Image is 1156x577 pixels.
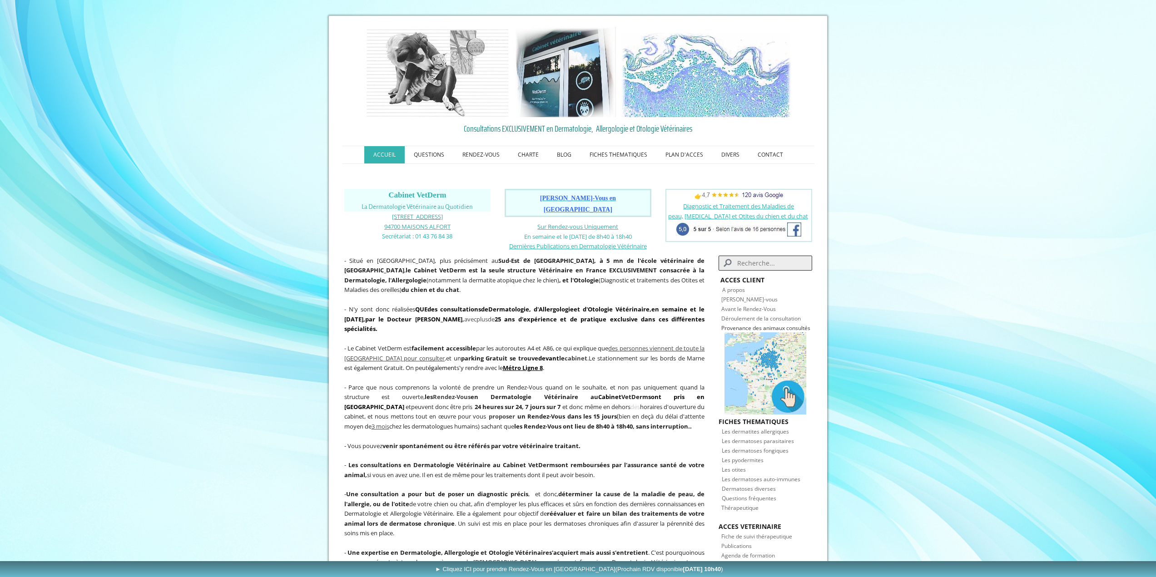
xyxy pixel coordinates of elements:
[440,305,638,313] strong: de , d' et d'
[453,146,509,163] a: RENDEZ-VOUS
[722,286,745,294] a: A propos
[559,276,599,284] b: , et l'Otologie
[722,493,776,502] a: Questions fréquentes
[540,195,616,213] a: [PERSON_NAME]-Vous en [GEOGRAPHIC_DATA]
[721,541,752,550] a: Publications
[427,305,437,313] strong: des
[344,461,705,479] b: sont remboursées par l'assurance santé de votre animal,
[722,437,794,445] span: Les dermatoses parasitaires
[344,305,705,323] span: en semaine et le [DATE]
[344,548,346,557] span: -
[753,324,810,332] span: des animaux consultés
[722,446,789,454] a: Les dermatoses fongiques
[414,266,584,274] b: Cabinet VetDerm est la seule structure Vétérinaire en
[433,393,460,401] span: Rendez-V
[372,422,389,430] a: 3 mois
[721,503,759,512] a: Thérapeutique
[412,344,444,352] span: facilement
[489,412,515,420] span: proposer
[344,558,705,576] span: [DEMOGRAPHIC_DATA], européens et français en Dermatologie Vétérinaire et nous effectuons une en D...
[460,393,468,401] span: ou
[722,485,776,493] span: Dermatoses diverses
[588,305,638,313] a: Otologie Vétérin
[537,222,618,231] span: Sur Rendez-vous Uniquement
[721,504,759,512] span: Thérapeutique
[415,305,427,313] strong: QUE
[344,383,705,401] span: - Parce que nous comprenons la volonté de prendre un Rendez-Vous quand on le souhaite, et non pas...
[344,490,705,537] span: - , et donc, de votre chien ou chat, afin d'employer les plus efficaces et sûrs en fonction des d...
[539,305,574,313] a: Allergologie
[344,266,705,284] b: France EXCLUSIVEMENT consacrée à la Dermatologie, l'Allergologie
[509,242,647,250] a: Dernières Publications en Dermatologie Vétérinaire
[347,548,514,557] b: Une expertise en Dermatologie, Allergologie et Otologie
[365,315,464,323] b: ,
[719,522,781,531] strong: ACCES VETERINAIRE
[346,490,529,498] strong: Une consultation a pour but de poser un diagnostic précis
[406,403,411,411] span: et
[721,552,775,559] span: Agenda de formation
[344,461,346,469] span: -
[721,305,776,313] a: Avant le Rendez-Vous
[650,305,651,313] strong: ,
[440,305,481,313] a: consultations
[722,465,746,473] a: Les otites
[722,484,776,493] a: Dermatoses diverses
[722,427,789,435] a: Les dermatites allergiques
[392,212,443,221] a: [STREET_ADDRESS]
[362,203,473,210] span: La Dermatologie Vétérinaire au Quotidien
[721,296,778,303] a: [PERSON_NAME]-vous
[538,354,559,362] span: devant
[587,354,589,362] span: .
[648,548,691,557] span: . C'est pourquoi
[685,212,808,220] a: [MEDICAL_DATA] et Otites du chien et du chat
[517,412,617,420] strong: un Rendez-Vous dans les 15 jours
[411,403,473,411] span: peuvent donc être pris
[656,146,712,163] a: PLAN D'ACCES
[384,222,451,231] a: 94700 MAISONS ALFORT
[344,344,705,362] a: des personnes viennent de toute la [GEOGRAPHIC_DATA] pour consulter
[405,146,453,163] a: QUESTIONS
[344,490,705,508] strong: déterminer la cause de la maladie de peau, de l'allergie, ou de l'otite
[426,558,471,566] a: congrès annuels
[683,566,721,572] b: [DATE] 10h40
[478,422,692,430] span: ) sachant que
[721,324,724,332] span: P
[722,456,764,464] span: Les pyodermites
[630,403,640,411] span: des
[468,393,471,401] span: s
[724,324,751,332] a: rovenance
[722,475,800,483] span: Les dermatoses auto-immunes
[344,344,705,372] span: - Le Cabinet VetDerm est par les autoroutes A4 et A86, ce qui explique que et un Le stationnement...
[721,315,801,322] a: Déroulement de la consultation
[524,232,632,241] span: En semaine et le [DATE] de 8h40 à 18h40
[344,305,705,333] span: avec de
[344,315,705,333] strong: 25 ans d'expérience et de pratique exclusive dans ces différentes spécialités.
[719,417,789,426] strong: FICHES THEMATIQUES
[402,286,459,294] strong: du chien et du chat
[722,466,746,473] span: Les otites
[580,146,656,163] a: FICHES THEMATIQUES
[721,551,775,559] a: Agenda de formation
[722,455,764,464] a: Les pyodermites
[695,192,783,200] span: 👉
[722,428,789,435] span: Les dermatites allergiques
[548,146,580,163] a: BLOG
[364,146,405,163] a: ACCUEIL
[509,146,548,163] a: CHARTE
[712,146,749,163] a: DIVERS
[503,364,543,372] a: Métro Ligne 8
[488,305,529,313] a: Dermatologie
[721,532,792,540] a: Fiche de suivi thérapeutique
[344,509,705,528] strong: réévaluer et faire un bilan des traitements de votre animal lors de dermatose chronique
[344,382,705,431] p: (
[721,533,792,540] span: Fiche de suivi thérapeutique
[719,256,812,271] input: Search
[363,315,365,323] span: ,
[638,305,650,313] a: aire
[446,344,476,352] strong: accessible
